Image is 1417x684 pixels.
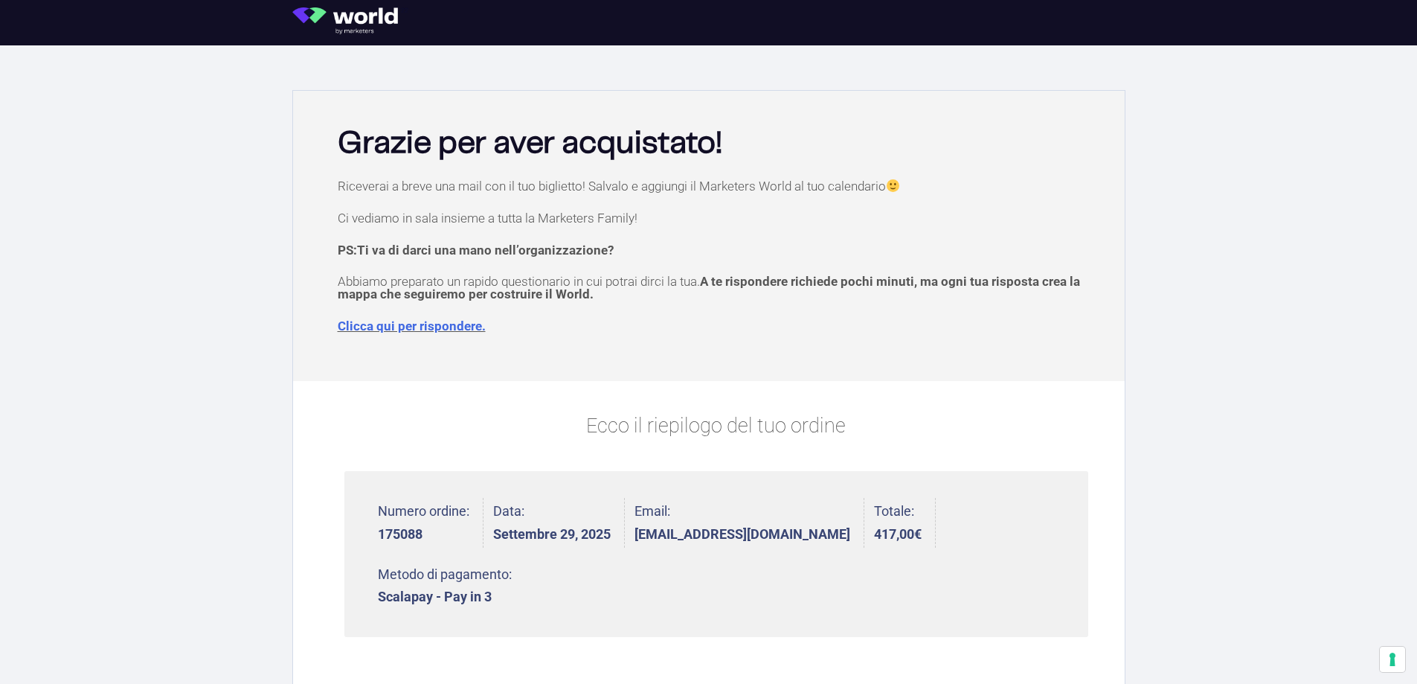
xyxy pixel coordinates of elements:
[634,498,864,548] li: Email:
[634,528,850,541] strong: [EMAIL_ADDRESS][DOMAIN_NAME]
[338,179,1095,193] p: Riceverai a breve una mail con il tuo biglietto! Salvalo e aggiungi il Marketers World al tuo cal...
[874,498,936,548] li: Totale:
[493,498,625,548] li: Data:
[338,319,486,333] a: Clicca qui per rispondere.
[344,411,1088,441] p: Ecco il riepilogo del tuo ordine
[338,212,1095,225] p: Ci vediamo in sala insieme a tutta la Marketers Family!
[378,528,469,541] strong: 175088
[378,590,512,604] strong: Scalapay - Pay in 3
[378,561,512,611] li: Metodo di pagamento:
[914,526,922,542] span: €
[338,275,1095,301] p: Abbiamo preparato un rapido questionario in cui potrai dirci la tua.
[338,243,614,258] strong: PS:
[1380,647,1405,672] button: Le tue preferenze relative al consenso per le tecnologie di tracciamento
[874,526,922,542] bdi: 417,00
[357,243,614,258] span: Ti va di darci una mano nell’organizzazione?
[378,498,483,548] li: Numero ordine:
[887,179,899,192] img: 🙂
[338,274,1080,301] span: A te rispondere richiede pochi minuti, ma ogni tua risposta crea la mappa che seguiremo per costr...
[338,129,722,159] b: Grazie per aver acquistato!
[493,528,611,541] strong: Settembre 29, 2025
